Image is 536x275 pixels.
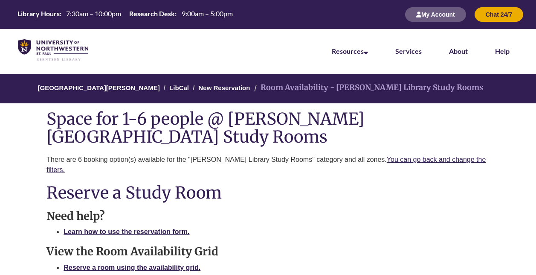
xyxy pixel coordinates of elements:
[64,228,189,235] a: Learn how to use the reservation form.
[475,7,523,22] button: Chat 24/7
[46,110,489,146] h1: Space for 1-6 people @ [PERSON_NAME][GEOGRAPHIC_DATA] Study Rooms
[405,11,466,18] a: My Account
[495,47,510,55] a: Help
[46,74,489,103] nav: Breadcrumb
[46,209,105,223] strong: Need help?
[46,245,218,258] strong: View the Room Availability Grid
[66,9,121,18] span: 7:30am – 10:00pm
[169,84,189,91] a: LibCal
[46,156,486,173] a: You can go back and change the filters.
[14,9,236,20] a: Hours Today
[252,82,483,94] li: Room Availability - [PERSON_NAME] Library Study Rooms
[405,7,466,22] button: My Account
[18,39,88,61] img: UNWSP Library Logo
[38,84,160,91] a: [GEOGRAPHIC_DATA][PERSON_NAME]
[46,155,489,175] p: There are 6 booking option(s) available for the "[PERSON_NAME] Library Study Rooms" category and ...
[199,84,250,91] a: New Reservation
[126,9,178,18] th: Research Desk:
[14,9,63,18] th: Library Hours:
[46,184,489,202] h1: Reserve a Study Room
[64,264,200,271] a: Reserve a room using the availability grid.
[449,47,468,55] a: About
[182,9,233,18] span: 9:00am – 5:00pm
[395,47,422,55] a: Services
[14,9,236,19] table: Hours Today
[332,47,368,55] a: Resources
[475,11,523,18] a: Chat 24/7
